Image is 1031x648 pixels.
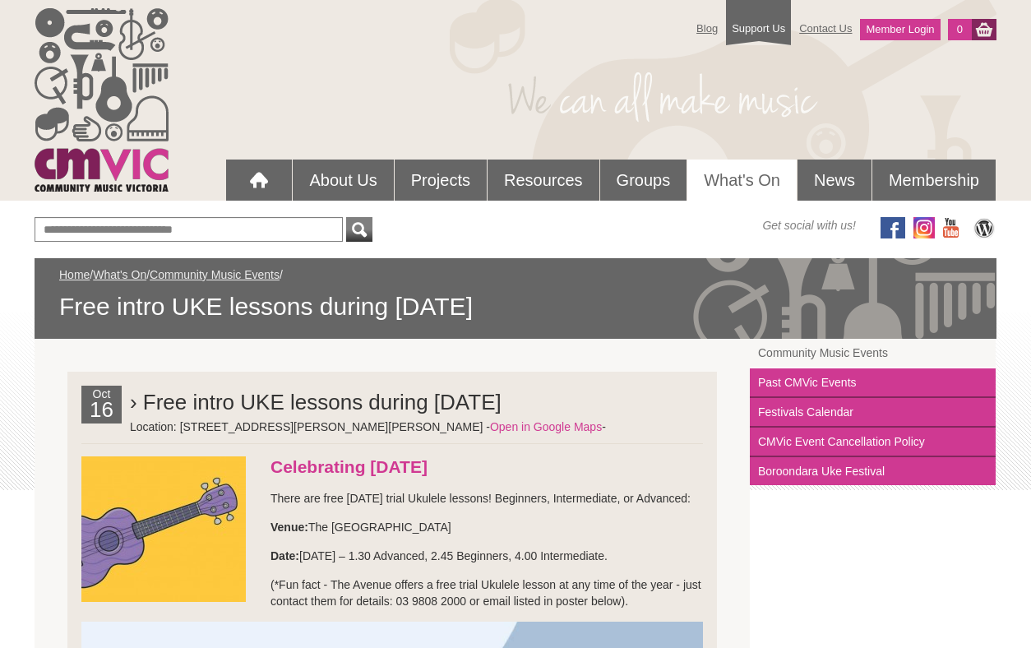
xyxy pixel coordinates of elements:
[395,160,487,201] a: Projects
[972,217,996,238] img: CMVic Blog
[270,521,308,534] strong: Venue:
[913,217,935,238] img: icon-instagram.png
[488,160,599,201] a: Resources
[750,428,996,457] a: CMVic Event Cancellation Policy
[59,266,972,322] div: / / /
[688,14,726,43] a: Blog
[81,456,246,602] img: ukulele.jpg
[59,268,90,281] a: Home
[270,549,299,562] strong: Date:
[750,457,996,485] a: Boroondara Uke Festival
[798,160,871,201] a: News
[872,160,996,201] a: Membership
[93,268,146,281] a: What's On
[687,160,797,201] a: What's On
[490,420,602,433] a: Open in Google Maps
[150,268,280,281] a: Community Music Events
[750,368,996,398] a: Past CMVic Events
[81,456,703,478] h3: Celebrating [DATE]
[948,19,972,40] a: 0
[35,8,169,192] img: cmvic_logo.png
[750,339,996,368] a: Community Music Events
[860,19,940,40] a: Member Login
[86,402,118,424] h2: 16
[600,160,687,201] a: Groups
[130,386,703,419] h2: › Free intro UKE lessons during [DATE]
[293,160,393,201] a: About Us
[59,291,972,322] span: Free intro UKE lessons during [DATE]
[762,217,856,234] span: Get social with us!
[81,519,703,535] p: The [GEOGRAPHIC_DATA]
[81,548,703,564] p: [DATE] – 1.30 Advanced, 2.45 Beginners, 4.00 Intermediate.
[791,14,860,43] a: Contact Us
[81,386,122,424] div: Oct
[750,398,996,428] a: Festivals Calendar
[81,490,703,507] p: There are free [DATE] trial Ukulele lessons! Beginners, Intermediate, or Advanced:
[81,576,703,609] p: (*Fun fact - The Avenue offers a free trial Ukulele lesson at any time of the year - just contact...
